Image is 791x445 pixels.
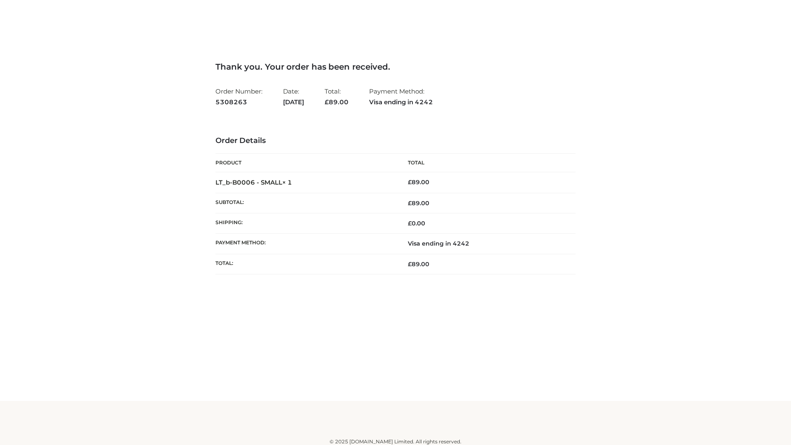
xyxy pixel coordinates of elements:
span: 89.00 [408,260,429,268]
th: Total [395,154,576,172]
td: Visa ending in 4242 [395,234,576,254]
strong: [DATE] [283,97,304,108]
strong: Visa ending in 4242 [369,97,433,108]
h3: Order Details [215,136,576,145]
span: £ [408,220,412,227]
li: Payment Method: [369,84,433,109]
li: Order Number: [215,84,262,109]
li: Total: [325,84,349,109]
th: Total: [215,254,395,274]
span: 89.00 [325,98,349,106]
bdi: 0.00 [408,220,425,227]
th: Shipping: [215,213,395,234]
strong: LT_b-B0006 - SMALL [215,178,292,186]
span: 89.00 [408,199,429,207]
th: Payment method: [215,234,395,254]
span: £ [408,260,412,268]
span: £ [408,178,412,186]
h3: Thank you. Your order has been received. [215,62,576,72]
bdi: 89.00 [408,178,429,186]
span: £ [325,98,329,106]
span: £ [408,199,412,207]
th: Subtotal: [215,193,395,213]
th: Product [215,154,395,172]
li: Date: [283,84,304,109]
strong: × 1 [282,178,292,186]
strong: 5308263 [215,97,262,108]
